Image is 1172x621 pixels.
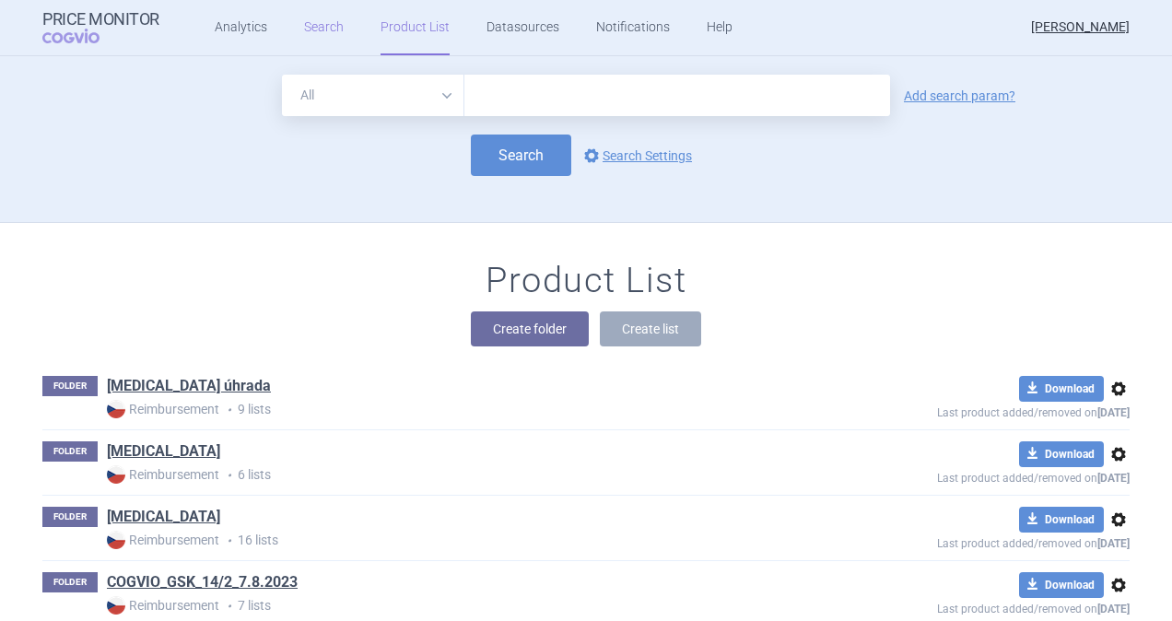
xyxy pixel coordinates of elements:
button: Create list [600,311,701,346]
button: Download [1019,441,1104,467]
strong: [DATE] [1097,537,1130,550]
strong: [DATE] [1097,406,1130,419]
img: CZ [107,596,125,615]
img: CZ [107,531,125,549]
p: Last product added/removed on [803,598,1130,615]
p: FOLDER [42,507,98,527]
h1: COGVIO_GSK_14/2_7.8.2023 [107,572,298,596]
a: COGVIO_GSK_14/2_7.8.2023 [107,572,298,592]
strong: Reimbursement [107,596,219,615]
button: Search [471,135,571,176]
img: CZ [107,400,125,418]
p: 16 lists [107,531,803,550]
button: Download [1019,572,1104,598]
i: • [219,597,238,615]
strong: Reimbursement [107,531,219,549]
i: • [219,401,238,419]
button: Create folder [471,311,589,346]
strong: [DATE] [1097,472,1130,485]
h1: BENLYSTA [107,507,220,531]
a: [MEDICAL_DATA] [107,507,220,527]
p: Last product added/removed on [803,533,1130,550]
strong: Reimbursement [107,400,219,418]
a: Price MonitorCOGVIO [42,10,159,45]
strong: Price Monitor [42,10,159,29]
i: • [219,532,238,550]
h1: Augmentin úhrada [107,376,271,400]
a: [MEDICAL_DATA] úhrada [107,376,271,396]
p: FOLDER [42,572,98,592]
h1: Avodart [107,441,220,465]
strong: [DATE] [1097,603,1130,615]
img: CZ [107,465,125,484]
p: FOLDER [42,376,98,396]
a: [MEDICAL_DATA] [107,441,220,462]
span: COGVIO [42,29,125,43]
p: 6 lists [107,465,803,485]
button: Download [1019,376,1104,402]
strong: Reimbursement [107,465,219,484]
p: Last product added/removed on [803,402,1130,419]
h1: Product List [486,260,686,302]
button: Download [1019,507,1104,533]
a: Add search param? [904,89,1015,102]
p: 9 lists [107,400,803,419]
a: Search Settings [580,145,692,167]
p: FOLDER [42,441,98,462]
p: 7 lists [107,596,803,615]
p: Last product added/removed on [803,467,1130,485]
i: • [219,466,238,485]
